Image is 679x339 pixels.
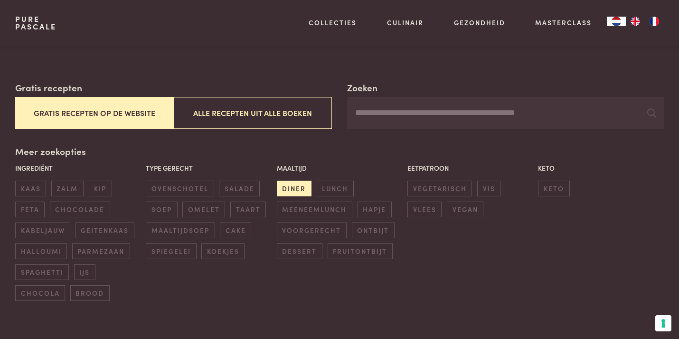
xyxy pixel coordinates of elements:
a: Culinair [387,18,424,28]
label: Zoeken [347,81,377,95]
span: kaas [15,181,46,196]
a: Collecties [309,18,357,28]
div: Language [607,17,626,26]
span: chocola [15,285,65,301]
span: koekjes [201,243,245,259]
label: Gratis recepten [15,81,82,95]
span: vegan [447,202,483,217]
span: zalm [51,181,84,196]
span: fruitontbijt [328,243,393,259]
span: spaghetti [15,264,69,280]
p: Eetpatroon [407,163,533,173]
span: omelet [182,202,225,217]
span: maaltijdsoep [146,223,215,238]
a: Masterclass [535,18,592,28]
span: ontbijt [352,223,395,238]
span: hapje [358,202,392,217]
aside: Language selected: Nederlands [607,17,664,26]
span: vis [477,181,500,196]
a: FR [645,17,664,26]
button: Alle recepten uit alle boeken [173,97,332,129]
span: cake [220,223,251,238]
a: Gezondheid [454,18,505,28]
span: meeneemlunch [277,202,352,217]
span: parmezaan [72,243,130,259]
p: Type gerecht [146,163,272,173]
span: vegetarisch [407,181,472,196]
span: geitenkaas [75,223,134,238]
span: kip [89,181,112,196]
span: feta [15,202,45,217]
button: Uw voorkeuren voor toestemming voor trackingtechnologieën [655,315,671,331]
span: soep [146,202,177,217]
span: salade [219,181,260,196]
span: halloumi [15,243,67,259]
span: voorgerecht [277,223,347,238]
p: Keto [538,163,664,173]
ul: Language list [626,17,664,26]
span: spiegelei [146,243,196,259]
span: ijs [74,264,95,280]
a: PurePascale [15,15,57,30]
span: chocolade [50,202,110,217]
a: NL [607,17,626,26]
span: lunch [317,181,354,196]
p: Ingrediënt [15,163,141,173]
span: vlees [407,202,442,217]
span: diner [277,181,311,196]
p: Maaltijd [277,163,403,173]
span: taart [230,202,266,217]
span: kabeljauw [15,223,70,238]
button: Gratis recepten op de website [15,97,174,129]
span: brood [70,285,110,301]
span: dessert [277,243,322,259]
span: ovenschotel [146,181,214,196]
a: EN [626,17,645,26]
span: keto [538,181,569,196]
